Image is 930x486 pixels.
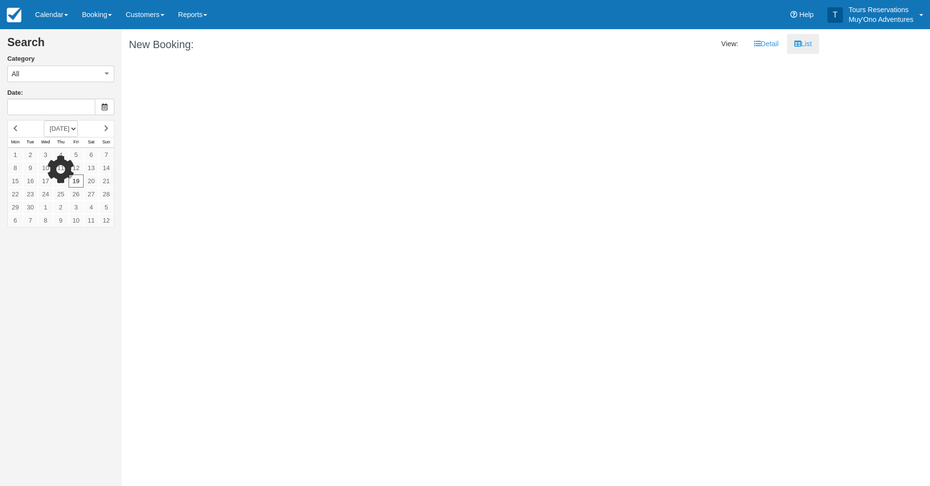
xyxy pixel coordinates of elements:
[12,69,19,79] span: All
[849,15,913,24] p: Muy'Ono Adventures
[69,174,84,188] a: 19
[747,34,786,54] a: Detail
[7,8,21,22] img: checkfront-main-nav-mini-logo.png
[7,88,114,98] label: Date:
[129,39,463,51] h1: New Booking:
[849,5,913,15] p: Tours Reservations
[827,7,843,23] div: T
[7,36,114,54] h2: Search
[790,11,797,18] i: Help
[7,66,114,82] button: All
[787,34,819,54] a: List
[799,11,814,18] span: Help
[714,34,746,54] li: View:
[7,54,114,64] label: Category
